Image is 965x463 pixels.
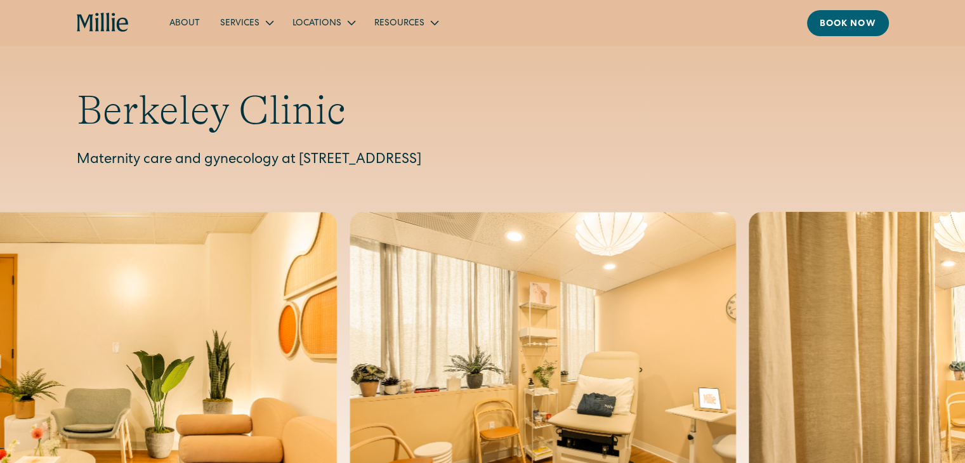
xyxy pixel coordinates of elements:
div: Resources [374,17,424,30]
div: Book now [820,18,876,31]
p: Maternity care and gynecology at [STREET_ADDRESS] [77,150,889,171]
div: Locations [292,17,341,30]
h1: Berkeley Clinic [77,86,889,135]
div: Services [220,17,259,30]
div: Resources [364,12,447,33]
a: Book now [807,10,889,36]
a: About [159,12,210,33]
div: Services [210,12,282,33]
a: home [77,13,129,33]
div: Locations [282,12,364,33]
